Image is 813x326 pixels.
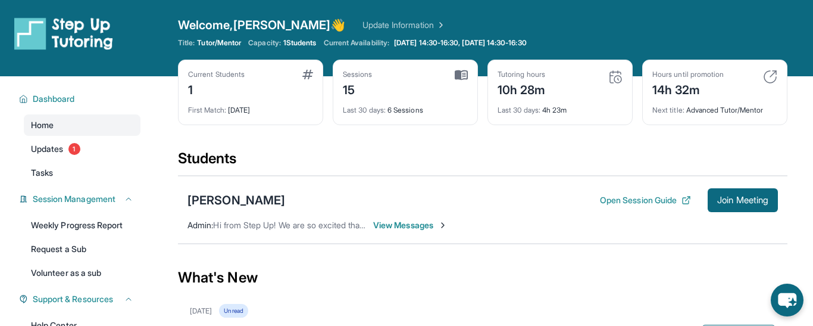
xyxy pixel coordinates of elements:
[187,220,213,230] span: Admin :
[190,306,212,316] div: [DATE]
[188,79,245,98] div: 1
[188,70,245,79] div: Current Students
[33,293,113,305] span: Support & Resources
[373,219,448,231] span: View Messages
[652,79,724,98] div: 14h 32m
[392,38,529,48] a: [DATE] 14:30-16:30, [DATE] 14:30-16:30
[394,38,527,48] span: [DATE] 14:30-16:30, [DATE] 14:30-16:30
[28,193,133,205] button: Session Management
[708,188,778,212] button: Join Meeting
[24,138,140,160] a: Updates1
[31,143,64,155] span: Updates
[178,38,195,48] span: Title:
[248,38,281,48] span: Capacity:
[438,221,448,230] img: Chevron-Right
[498,98,623,115] div: 4h 23m
[178,149,787,175] div: Students
[434,19,446,31] img: Chevron Right
[343,79,373,98] div: 15
[31,119,54,131] span: Home
[600,194,691,206] button: Open Session Guide
[608,70,623,84] img: card
[24,215,140,236] a: Weekly Progress Report
[24,262,140,284] a: Volunteer as a sub
[652,70,724,79] div: Hours until promotion
[652,98,777,115] div: Advanced Tutor/Mentor
[302,70,313,79] img: card
[188,98,313,115] div: [DATE]
[283,38,317,48] span: 1 Students
[498,79,546,98] div: 10h 28m
[343,98,468,115] div: 6 Sessions
[455,70,468,80] img: card
[343,105,386,114] span: Last 30 days :
[24,162,140,184] a: Tasks
[28,93,133,105] button: Dashboard
[498,70,546,79] div: Tutoring hours
[652,105,684,114] span: Next title :
[33,193,115,205] span: Session Management
[324,38,389,48] span: Current Availability:
[343,70,373,79] div: Sessions
[24,114,140,136] a: Home
[763,70,777,84] img: card
[178,17,346,33] span: Welcome, [PERSON_NAME] 👋
[178,252,787,304] div: What's New
[362,19,446,31] a: Update Information
[197,38,241,48] span: Tutor/Mentor
[498,105,540,114] span: Last 30 days :
[31,167,53,179] span: Tasks
[717,197,768,204] span: Join Meeting
[187,192,285,209] div: [PERSON_NAME]
[14,17,113,50] img: logo
[188,105,226,114] span: First Match :
[771,284,803,316] button: chat-button
[68,143,80,155] span: 1
[24,238,140,260] a: Request a Sub
[28,293,133,305] button: Support & Resources
[33,93,75,105] span: Dashboard
[219,304,248,318] div: Unread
